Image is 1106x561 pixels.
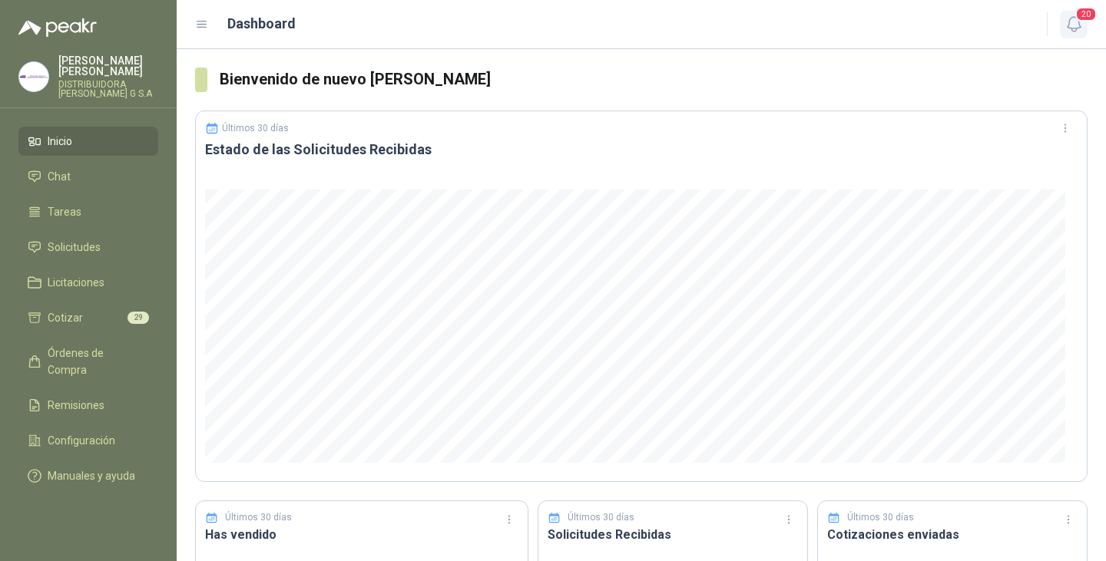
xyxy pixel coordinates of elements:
a: Manuales y ayuda [18,461,158,490]
span: 20 [1075,7,1097,21]
a: Órdenes de Compra [18,338,158,384]
h3: Has vendido [205,525,518,544]
p: Últimos 30 días [847,510,914,525]
span: Tareas [48,203,81,220]
a: Cotizar29 [18,303,158,332]
a: Chat [18,162,158,191]
span: Solicitudes [48,239,101,256]
span: Configuración [48,432,115,449]
span: Inicio [48,133,72,150]
img: Company Logo [19,62,48,91]
span: Remisiones [48,397,104,414]
span: 29 [127,312,149,324]
span: Licitaciones [48,274,104,291]
h3: Solicitudes Recibidas [548,525,798,544]
button: 20 [1060,11,1088,38]
h3: Estado de las Solicitudes Recibidas [205,140,1078,159]
h3: Bienvenido de nuevo [PERSON_NAME] [220,68,1088,91]
p: Últimos 30 días [222,123,289,134]
a: Inicio [18,127,158,156]
span: Cotizar [48,309,83,326]
h3: Cotizaciones enviadas [827,525,1078,544]
span: Manuales y ayuda [48,467,135,484]
a: Tareas [18,197,158,226]
a: Configuración [18,426,158,455]
h1: Dashboard [227,13,296,35]
p: DISTRIBUIDORA [PERSON_NAME] G S.A [58,80,158,98]
img: Logo peakr [18,18,97,37]
a: Solicitudes [18,233,158,262]
a: Licitaciones [18,268,158,297]
p: Últimos 30 días [225,510,292,525]
span: Chat [48,168,71,185]
span: Órdenes de Compra [48,345,144,378]
p: Últimos 30 días [568,510,634,525]
p: [PERSON_NAME] [PERSON_NAME] [58,55,158,77]
a: Remisiones [18,391,158,420]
